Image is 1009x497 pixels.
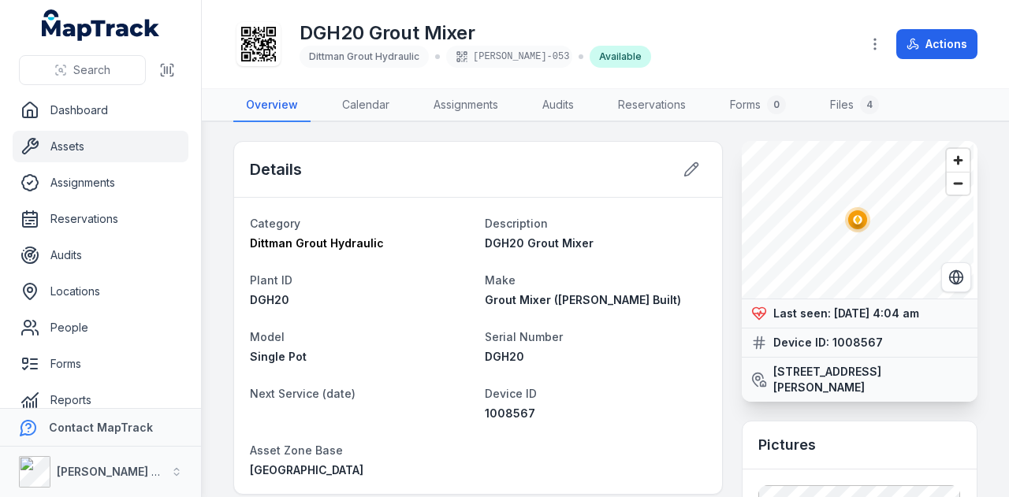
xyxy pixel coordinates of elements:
span: Make [485,273,516,287]
strong: Last seen: [773,306,831,321]
button: Zoom out [947,172,970,195]
strong: Device ID: [773,335,829,350]
a: Overview [233,89,311,122]
a: Files4 [817,89,892,122]
a: Audits [530,89,586,122]
span: DGH20 [485,350,524,363]
button: Zoom in [947,149,970,172]
span: Single Pot [250,350,307,363]
time: 24/08/2025, 4:04:12 am [834,306,919,320]
h3: Pictures [758,434,816,456]
span: [GEOGRAPHIC_DATA] [250,463,363,477]
strong: 1008567 [832,335,883,350]
strong: Contact MapTrack [49,421,153,434]
span: Dittman Grout Hydraulic [250,236,384,250]
strong: [PERSON_NAME] Group [57,465,186,478]
a: Forms0 [717,89,799,122]
span: Category [250,217,300,230]
a: Reservations [13,203,188,235]
a: Calendar [330,89,402,122]
div: [PERSON_NAME]-053 [446,46,572,68]
a: Audits [13,239,188,271]
span: Serial Number [485,330,563,343]
a: Assignments [13,167,188,198]
span: Next Service (date) [250,387,356,400]
button: Actions [896,29,977,59]
button: Search [19,55,146,85]
a: People [13,312,188,343]
strong: [STREET_ADDRESS][PERSON_NAME] [773,364,968,395]
span: Device ID [485,387,537,400]
a: Assets [13,131,188,162]
span: 1008567 [485,406,535,420]
a: Reports [13,384,188,416]
a: Assignments [421,89,511,122]
span: Dittman Grout Hydraulic [309,50,419,62]
button: Switch to Satellite View [941,262,971,292]
span: Asset Zone Base [250,443,343,457]
span: DGH20 [250,293,289,306]
div: 0 [767,95,786,114]
span: Grout Mixer ([PERSON_NAME] Built) [485,293,681,306]
span: DGH20 Grout Mixer [485,236,594,250]
span: Plant ID [250,273,292,287]
a: Dashboard [13,95,188,126]
a: Reservations [605,89,698,122]
div: 4 [860,95,879,114]
div: Available [590,46,651,68]
a: MapTrack [42,9,160,41]
h2: Details [250,158,302,180]
a: Forms [13,348,188,380]
a: Locations [13,276,188,307]
span: Model [250,330,285,343]
span: Description [485,217,548,230]
h1: DGH20 Grout Mixer [300,20,651,46]
span: Search [73,62,110,78]
span: [DATE] 4:04 am [834,306,919,320]
canvas: Map [742,141,974,299]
